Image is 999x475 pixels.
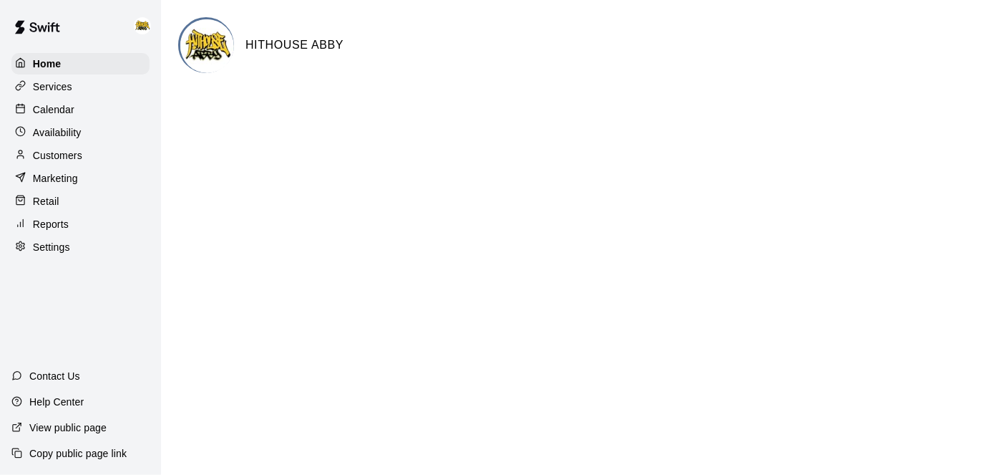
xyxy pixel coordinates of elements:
div: HITHOUSE ABBY [131,11,161,40]
a: Retail [11,191,150,212]
p: Home [33,57,62,71]
p: Contact Us [29,369,80,383]
a: Settings [11,236,150,258]
p: View public page [29,421,107,435]
p: Help Center [29,395,84,409]
p: Reports [33,217,69,231]
a: Reports [11,213,150,235]
p: Marketing [33,171,78,186]
a: Customers [11,145,150,166]
a: Calendar [11,99,150,120]
p: Retail [33,194,59,208]
h6: HITHOUSE ABBY [245,36,343,54]
p: Settings [33,240,70,254]
img: HITHOUSE ABBY logo [180,19,234,73]
a: Services [11,76,150,97]
a: Availability [11,122,150,143]
a: Home [11,53,150,75]
a: Marketing [11,168,150,189]
p: Availability [33,125,82,140]
p: Services [33,80,72,94]
p: Customers [33,148,82,163]
img: HITHOUSE ABBY [134,17,151,34]
p: Copy public page link [29,446,127,461]
p: Calendar [33,102,74,117]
